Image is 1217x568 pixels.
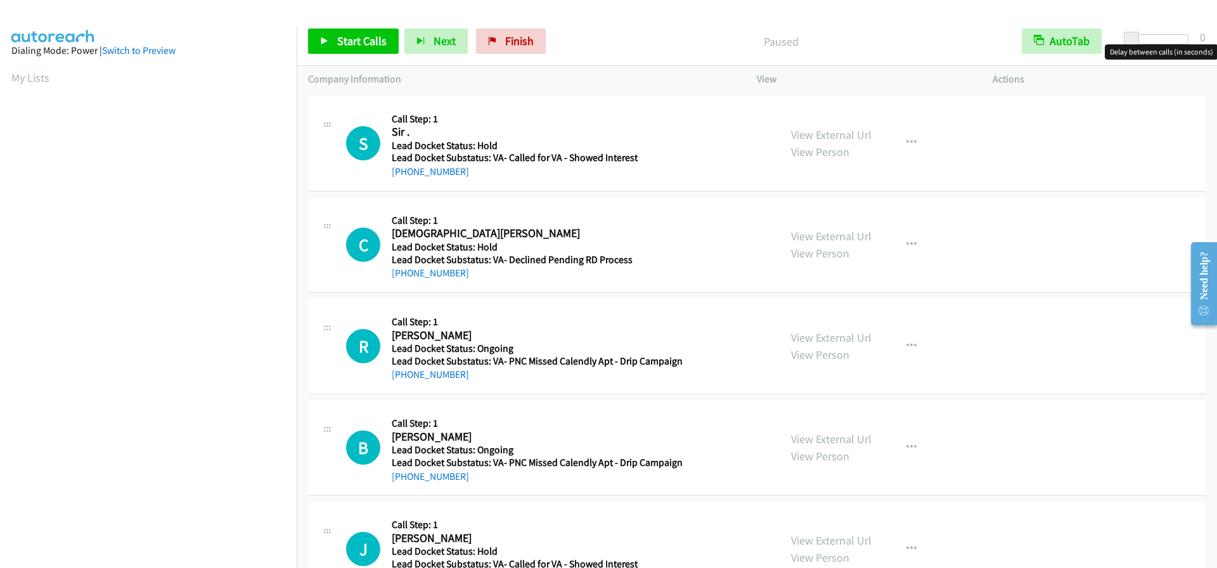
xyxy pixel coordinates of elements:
h5: Call Step: 1 [392,316,683,328]
div: The call is yet to be attempted [346,532,380,566]
h2: [PERSON_NAME] [392,430,678,444]
h1: C [346,228,380,262]
h1: S [346,126,380,160]
a: [PHONE_NUMBER] [392,267,469,279]
h5: Lead Docket Status: Hold [392,241,678,254]
div: The call is yet to be attempted [346,329,380,363]
a: My Lists [11,70,49,85]
span: Next [434,34,456,48]
h2: [PERSON_NAME] [392,531,678,546]
button: AutoTab [1022,29,1102,54]
a: View Person [791,550,849,565]
iframe: Resource Center [1180,233,1217,334]
a: View External Url [791,330,872,345]
h2: Sir . [392,125,678,139]
a: View Person [791,145,849,159]
p: Actions [993,72,1206,87]
p: Paused [563,33,999,50]
h5: Lead Docket Substatus: VA- PNC Missed Calendly Apt - Drip Campaign [392,456,683,469]
h5: Call Step: 1 [392,519,678,531]
span: Finish [505,34,534,48]
div: The call is yet to be attempted [346,430,380,465]
p: Company Information [308,72,734,87]
a: Switch to Preview [102,44,176,56]
a: Finish [476,29,546,54]
h1: R [346,329,380,363]
h1: J [346,532,380,566]
h5: Lead Docket Substatus: VA- Declined Pending RD Process [392,254,678,266]
h5: Lead Docket Substatus: VA- PNC Missed Calendly Apt - Drip Campaign [392,355,683,368]
h2: [DEMOGRAPHIC_DATA][PERSON_NAME] [392,226,678,241]
div: Dialing Mode: Power | [11,43,285,58]
a: View External Url [791,432,872,446]
h5: Call Step: 1 [392,214,678,227]
div: The call is yet to be attempted [346,126,380,160]
h5: Call Step: 1 [392,417,683,430]
h5: Lead Docket Substatus: VA- Called for VA - Showed Interest [392,152,678,164]
a: View Person [791,246,849,261]
a: View External Url [791,533,872,548]
a: [PHONE_NUMBER] [392,165,469,177]
span: Start Calls [337,34,387,48]
a: [PHONE_NUMBER] [392,470,469,482]
h2: [PERSON_NAME] [392,328,678,343]
button: Next [404,29,468,54]
h5: Lead Docket Status: Ongoing [392,444,683,456]
h1: B [346,430,380,465]
p: View [757,72,970,87]
a: View Person [791,347,849,362]
div: The call is yet to be attempted [346,228,380,262]
h5: Lead Docket Status: Ongoing [392,342,683,355]
a: View Person [791,449,849,463]
div: 0 [1200,29,1206,46]
a: View External Url [791,229,872,243]
a: Start Calls [308,29,399,54]
h5: Lead Docket Status: Hold [392,545,678,558]
h5: Call Step: 1 [392,113,678,126]
a: View External Url [791,127,872,142]
a: [PHONE_NUMBER] [392,368,469,380]
h5: Lead Docket Status: Hold [392,139,678,152]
